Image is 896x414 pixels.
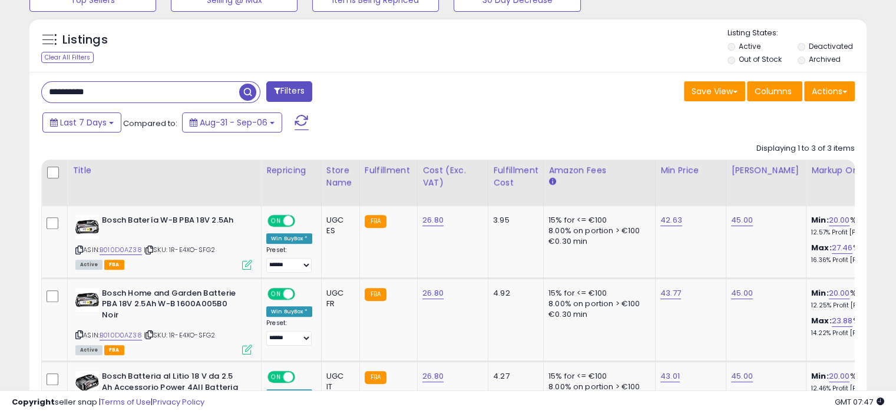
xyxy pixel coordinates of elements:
[548,226,646,236] div: 8.00% on portion > €100
[548,164,650,177] div: Amazon Fees
[62,32,108,48] h5: Listings
[493,288,534,299] div: 4.92
[747,81,802,101] button: Columns
[269,289,283,299] span: ON
[548,177,556,187] small: Amazon Fees.
[100,245,142,255] a: B010D0AZ38
[12,397,204,408] div: seller snap | |
[75,288,99,312] img: 41i44+by11L._SL40_.jpg
[75,215,252,269] div: ASIN:
[835,396,884,408] span: 2025-09-14 07:47 GMT
[548,309,646,320] div: €0.30 min
[548,236,646,247] div: €0.30 min
[811,287,829,299] b: Min:
[829,287,850,299] a: 20.00
[365,371,386,384] small: FBA
[326,371,351,392] div: UGC IT
[269,372,283,382] span: ON
[144,245,215,254] span: | SKU: 1R-E4XO-SFG2
[493,164,538,189] div: Fulfillment Cost
[731,370,753,382] a: 45.00
[75,215,99,239] img: 41i44+by11L._SL40_.jpg
[755,85,792,97] span: Columns
[102,288,245,324] b: Bosch Home and Garden Batterie PBA 18V 2.5Ah W-B 1600A005B0 Noir
[731,164,801,177] div: [PERSON_NAME]
[808,41,852,51] label: Deactivated
[739,54,782,64] label: Out of Stock
[832,315,853,327] a: 23.88
[102,371,245,407] b: Bosch Batteria al Litio 18 V da 2.5 Ah Accessorio Power 4All Batteria al Litio da 18 V
[660,287,681,299] a: 43.77
[200,117,267,128] span: Aug-31 - Sep-06
[269,216,283,226] span: ON
[102,215,245,229] b: Bosch Batería W-B PBA 18V 2.5Ah
[101,396,151,408] a: Terms of Use
[548,299,646,309] div: 8.00% on portion > €100
[422,370,444,382] a: 26.80
[266,306,312,317] div: Win BuyBox *
[104,345,124,355] span: FBA
[266,81,312,102] button: Filters
[12,396,55,408] strong: Copyright
[75,371,99,395] img: 41pjv+tlUNL._SL40_.jpg
[811,370,829,382] b: Min:
[811,242,832,253] b: Max:
[660,214,682,226] a: 42.63
[829,214,850,226] a: 20.00
[75,288,252,353] div: ASIN:
[153,396,204,408] a: Privacy Policy
[829,370,850,382] a: 20.00
[72,164,256,177] div: Title
[326,164,355,189] div: Store Name
[182,112,282,133] button: Aug-31 - Sep-06
[422,287,444,299] a: 26.80
[42,112,121,133] button: Last 7 Days
[804,81,855,101] button: Actions
[100,330,142,340] a: B010D0AZ38
[728,28,867,39] p: Listing States:
[422,214,444,226] a: 26.80
[41,52,94,63] div: Clear All Filters
[75,260,103,270] span: All listings currently available for purchase on Amazon
[493,215,534,226] div: 3.95
[832,242,853,254] a: 27.46
[75,345,103,355] span: All listings currently available for purchase on Amazon
[660,370,680,382] a: 43.01
[365,288,386,301] small: FBA
[365,215,386,228] small: FBA
[493,371,534,382] div: 4.27
[266,246,312,273] div: Preset:
[326,288,351,309] div: UGC FR
[684,81,745,101] button: Save View
[660,164,721,177] div: Min Price
[548,288,646,299] div: 15% for <= €100
[731,214,753,226] a: 45.00
[811,214,829,226] b: Min:
[144,330,215,340] span: | SKU: 1R-E4XO-SFG2
[104,260,124,270] span: FBA
[293,216,312,226] span: OFF
[123,118,177,129] span: Compared to:
[293,289,312,299] span: OFF
[756,143,855,154] div: Displaying 1 to 3 of 3 items
[422,164,483,189] div: Cost (Exc. VAT)
[548,371,646,382] div: 15% for <= €100
[739,41,761,51] label: Active
[266,233,312,244] div: Win BuyBox *
[811,315,832,326] b: Max:
[326,215,351,236] div: UGC ES
[266,164,316,177] div: Repricing
[808,54,840,64] label: Archived
[548,215,646,226] div: 15% for <= €100
[731,287,753,299] a: 45.00
[60,117,107,128] span: Last 7 Days
[365,164,412,177] div: Fulfillment
[266,319,312,346] div: Preset:
[293,372,312,382] span: OFF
